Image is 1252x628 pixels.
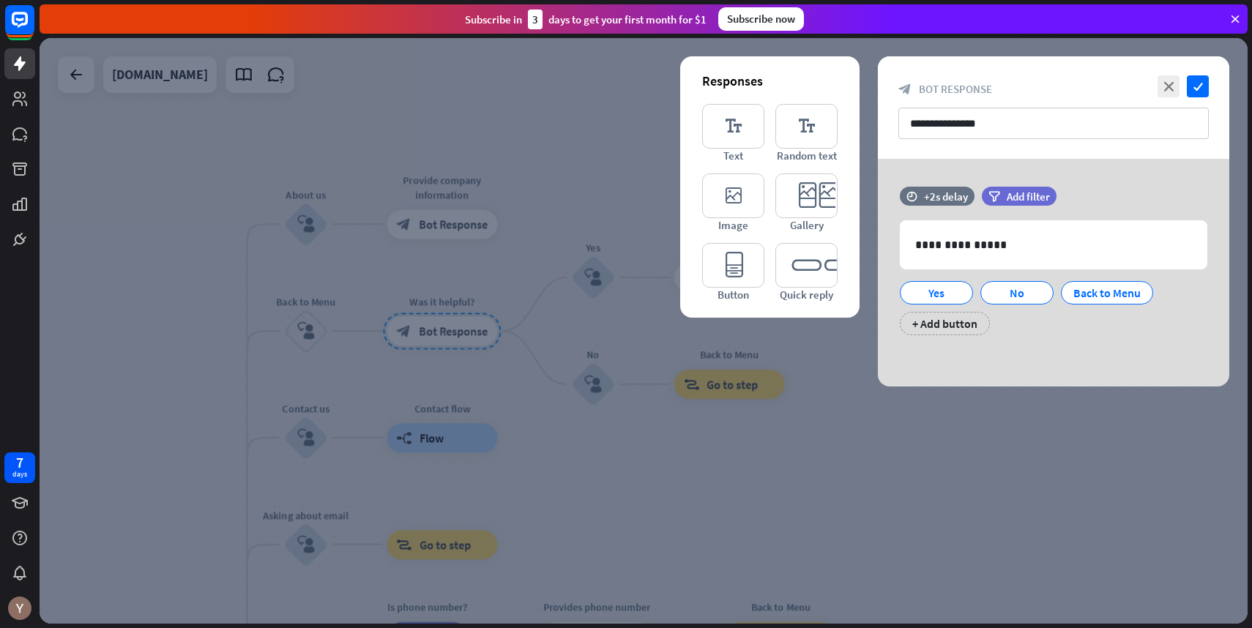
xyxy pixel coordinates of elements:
div: 7 [16,456,23,469]
span: Bot Response [919,82,992,96]
div: Back to Menu [1073,282,1141,304]
div: days [12,469,27,479]
div: +2s delay [924,190,968,203]
div: 3 [528,10,543,29]
i: filter [988,191,1000,202]
div: Yes [912,282,961,304]
a: 7 days [4,452,35,483]
i: check [1187,75,1209,97]
div: No [993,282,1041,304]
i: close [1158,75,1180,97]
div: + Add button [900,312,990,335]
i: block_bot_response [898,83,912,96]
span: Add filter [1007,190,1050,203]
button: Open LiveChat chat widget [12,6,56,50]
i: time [906,191,917,201]
div: Subscribe now [718,7,804,31]
div: Subscribe in days to get your first month for $1 [465,10,707,29]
